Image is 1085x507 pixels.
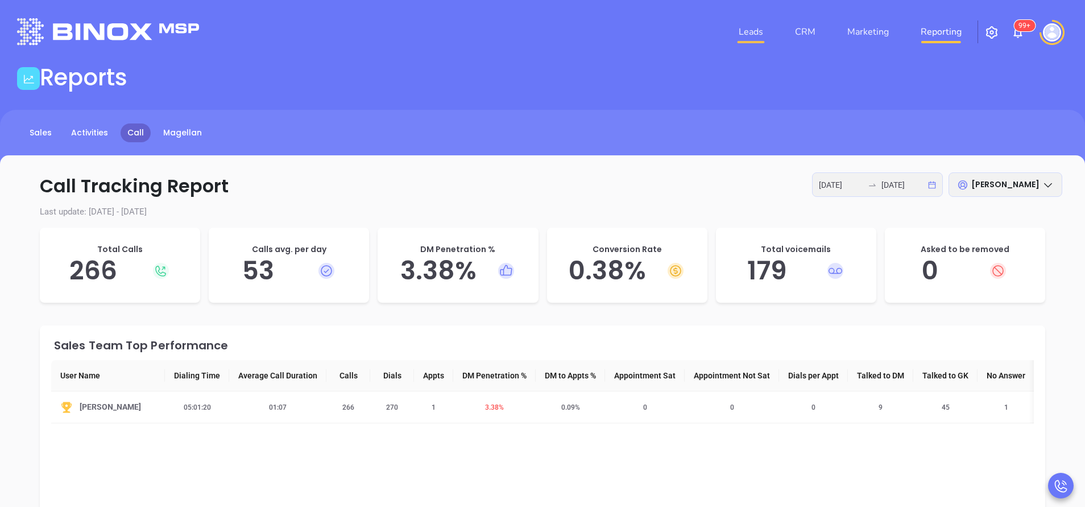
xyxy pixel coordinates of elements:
[177,403,218,411] span: 05:01:20
[60,401,73,414] img: Top-YuorZo0z.svg
[896,244,1034,255] p: Asked to be removed
[425,403,442,411] span: 1
[727,244,865,255] p: Total voicemails
[848,360,913,391] th: Talked to DM
[723,403,741,411] span: 0
[554,403,587,411] span: 0.09 %
[370,360,414,391] th: Dials
[40,64,127,91] h1: Reports
[220,244,358,255] p: Calls avg. per day
[819,179,863,191] input: Start date
[156,123,209,142] a: Magellan
[478,403,511,411] span: 3.38 %
[23,205,1062,219] p: Last update: [DATE] - [DATE]
[1043,23,1061,42] img: user
[558,244,696,255] p: Conversion Rate
[734,20,768,43] a: Leads
[379,403,405,411] span: 270
[896,255,1034,286] h5: 0
[636,403,654,411] span: 0
[23,123,59,142] a: Sales
[51,360,165,391] th: User Name
[121,123,151,142] a: Call
[389,255,527,286] h5: 3.38 %
[971,179,1040,190] span: [PERSON_NAME]
[805,403,822,411] span: 0
[54,340,1034,351] div: Sales Team Top Performance
[389,244,527,255] p: DM Penetration %
[997,403,1015,411] span: 1
[913,360,978,391] th: Talked to GK
[685,360,779,391] th: Appointment Not Sat
[229,360,326,391] th: Average Call Duration
[558,255,696,286] h5: 0.38 %
[1014,20,1035,31] sup: 100
[872,403,889,411] span: 9
[935,403,956,411] span: 45
[536,360,605,391] th: DM to Appts %
[414,360,453,391] th: Appts
[165,360,229,391] th: Dialing Time
[220,255,358,286] h5: 53
[779,360,848,391] th: Dials per Appt
[985,26,999,39] img: iconSetting
[727,255,865,286] h5: 179
[916,20,966,43] a: Reporting
[51,255,189,286] h5: 266
[51,244,189,255] p: Total Calls
[605,360,685,391] th: Appointment Sat
[843,20,893,43] a: Marketing
[17,18,199,45] img: logo
[80,401,141,414] span: [PERSON_NAME]
[326,360,370,391] th: Calls
[790,20,820,43] a: CRM
[336,403,361,411] span: 266
[1011,26,1025,39] img: iconNotification
[64,123,115,142] a: Activities
[453,360,536,391] th: DM Penetration %
[23,172,1062,200] p: Call Tracking Report
[868,180,877,189] span: swap-right
[978,360,1034,391] th: No Answer
[262,403,293,411] span: 01:07
[868,180,877,189] span: to
[881,179,926,191] input: End date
